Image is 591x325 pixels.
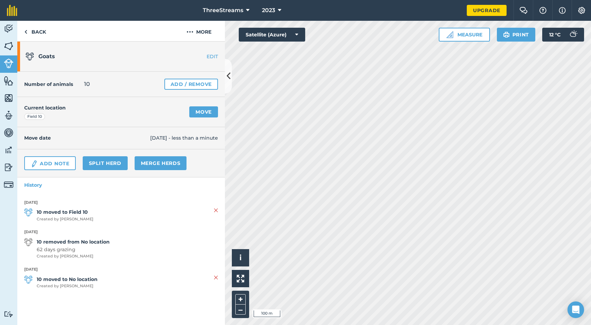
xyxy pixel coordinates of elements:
[37,208,93,216] strong: 10 moved to Field 10
[26,52,34,61] img: svg+xml;base64,PD94bWwgdmVyc2lvbj0iMS4wIiBlbmNvZGluZz0idXRmLTgiPz4KPCEtLSBHZW5lcmF0b3I6IEFkb2JlIE...
[497,28,536,42] button: Print
[235,305,246,315] button: –
[24,80,73,88] h4: Number of animals
[549,28,561,42] span: 12 ° C
[24,104,66,112] h4: Current location
[24,238,33,246] img: svg+xml;base64,PD94bWwgdmVyc2lvbj0iMS4wIiBlbmNvZGluZz0idXRmLTgiPz4KPCEtLSBHZW5lcmF0b3I6IEFkb2JlIE...
[467,5,507,16] a: Upgrade
[239,28,305,42] button: Satellite (Azure)
[38,53,55,60] span: Goats
[4,162,13,173] img: svg+xml;base64,PD94bWwgdmVyc2lvbj0iMS4wIiBlbmNvZGluZz0idXRmLTgiPz4KPCEtLSBHZW5lcmF0b3I6IEFkb2JlIE...
[237,275,244,282] img: Four arrows, one pointing top left, one top right, one bottom right and the last bottom left
[4,180,13,190] img: svg+xml;base64,PD94bWwgdmVyc2lvbj0iMS4wIiBlbmNvZGluZz0idXRmLTgiPz4KPCEtLSBHZW5lcmF0b3I6IEFkb2JlIE...
[214,273,218,282] img: svg+xml;base64,PHN2ZyB4bWxucz0iaHR0cDovL3d3dy53My5vcmcvMjAwMC9zdmciIHdpZHRoPSIyMiIgaGVpZ2h0PSIzMC...
[173,21,225,41] button: More
[83,156,128,170] a: Split herd
[24,266,218,273] strong: [DATE]
[203,6,243,15] span: ThreeStreams
[37,238,110,246] strong: 10 removed from No location
[37,275,98,283] strong: 10 moved to No location
[37,246,110,253] span: 62 days grazing
[4,311,13,317] img: svg+xml;base64,PD94bWwgdmVyc2lvbj0iMS4wIiBlbmNvZGluZz0idXRmLTgiPz4KPCEtLSBHZW5lcmF0b3I6IEFkb2JlIE...
[235,294,246,305] button: +
[439,28,490,42] button: Measure
[24,275,33,284] img: svg+xml;base64,PD94bWwgdmVyc2lvbj0iMS4wIiBlbmNvZGluZz0idXRmLTgiPz4KPCEtLSBHZW5lcmF0b3I6IEFkb2JlIE...
[37,283,98,289] span: Created by [PERSON_NAME]
[542,28,584,42] button: 12 °C
[181,53,225,60] a: EDIT
[164,79,218,90] a: Add / Remove
[239,253,242,262] span: i
[566,28,580,42] img: svg+xml;base64,PD94bWwgdmVyc2lvbj0iMS4wIiBlbmNvZGluZz0idXRmLTgiPz4KPCEtLSBHZW5lcmF0b3I6IEFkb2JlIE...
[37,216,93,222] span: Created by [PERSON_NAME]
[446,31,453,38] img: Ruler icon
[24,113,45,120] div: Field 10
[4,128,13,138] img: svg+xml;base64,PD94bWwgdmVyc2lvbj0iMS4wIiBlbmNvZGluZz0idXRmLTgiPz4KPCEtLSBHZW5lcmF0b3I6IEFkb2JlIE...
[262,6,275,15] span: 2023
[4,110,13,121] img: svg+xml;base64,PD94bWwgdmVyc2lvbj0iMS4wIiBlbmNvZGluZz0idXRmLTgiPz4KPCEtLSBHZW5lcmF0b3I6IEFkb2JlIE...
[7,5,17,16] img: fieldmargin Logo
[17,21,53,41] a: Back
[30,160,38,168] img: svg+xml;base64,PD94bWwgdmVyc2lvbj0iMS4wIiBlbmNvZGluZz0idXRmLTgiPz4KPCEtLSBHZW5lcmF0b3I6IEFkb2JlIE...
[189,106,218,117] a: Move
[4,41,13,51] img: svg+xml;base64,PHN2ZyB4bWxucz0iaHR0cDovL3d3dy53My5vcmcvMjAwMC9zdmciIHdpZHRoPSI1NiIgaGVpZ2h0PSI2MC...
[567,301,584,318] div: Open Intercom Messenger
[24,229,218,235] strong: [DATE]
[4,76,13,86] img: svg+xml;base64,PHN2ZyB4bWxucz0iaHR0cDovL3d3dy53My5vcmcvMjAwMC9zdmciIHdpZHRoPSI1NiIgaGVpZ2h0PSI2MC...
[578,7,586,14] img: A cog icon
[24,200,218,206] strong: [DATE]
[135,156,187,170] a: Merge Herds
[24,134,150,142] h4: Move date
[17,177,225,193] a: History
[559,6,566,15] img: svg+xml;base64,PHN2ZyB4bWxucz0iaHR0cDovL3d3dy53My5vcmcvMjAwMC9zdmciIHdpZHRoPSIxNyIgaGVpZ2h0PSIxNy...
[24,156,76,170] a: Add Note
[4,93,13,103] img: svg+xml;base64,PHN2ZyB4bWxucz0iaHR0cDovL3d3dy53My5vcmcvMjAwMC9zdmciIHdpZHRoPSI1NiIgaGVpZ2h0PSI2MC...
[214,206,218,214] img: svg+xml;base64,PHN2ZyB4bWxucz0iaHR0cDovL3d3dy53My5vcmcvMjAwMC9zdmciIHdpZHRoPSIyMiIgaGVpZ2h0PSIzMC...
[37,253,110,260] span: Created by [PERSON_NAME]
[24,208,33,217] img: svg+xml;base64,PD94bWwgdmVyc2lvbj0iMS4wIiBlbmNvZGluZz0idXRmLTgiPz4KPCEtLSBHZW5lcmF0b3I6IEFkb2JlIE...
[519,7,528,14] img: Two speech bubbles overlapping with the left bubble in the forefront
[84,80,90,88] span: 10
[503,30,510,39] img: svg+xml;base64,PHN2ZyB4bWxucz0iaHR0cDovL3d3dy53My5vcmcvMjAwMC9zdmciIHdpZHRoPSIxOSIgaGVpZ2h0PSIyNC...
[4,145,13,155] img: svg+xml;base64,PD94bWwgdmVyc2lvbj0iMS4wIiBlbmNvZGluZz0idXRmLTgiPz4KPCEtLSBHZW5lcmF0b3I6IEFkb2JlIE...
[539,7,547,14] img: A question mark icon
[4,24,13,34] img: svg+xml;base64,PD94bWwgdmVyc2lvbj0iMS4wIiBlbmNvZGluZz0idXRmLTgiPz4KPCEtLSBHZW5lcmF0b3I6IEFkb2JlIE...
[150,134,218,142] span: [DATE] - less than a minute
[232,249,249,266] button: i
[187,28,193,36] img: svg+xml;base64,PHN2ZyB4bWxucz0iaHR0cDovL3d3dy53My5vcmcvMjAwMC9zdmciIHdpZHRoPSIyMCIgaGVpZ2h0PSIyNC...
[4,59,13,68] img: svg+xml;base64,PD94bWwgdmVyc2lvbj0iMS4wIiBlbmNvZGluZz0idXRmLTgiPz4KPCEtLSBHZW5lcmF0b3I6IEFkb2JlIE...
[24,28,27,36] img: svg+xml;base64,PHN2ZyB4bWxucz0iaHR0cDovL3d3dy53My5vcmcvMjAwMC9zdmciIHdpZHRoPSI5IiBoZWlnaHQ9IjI0Ii...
